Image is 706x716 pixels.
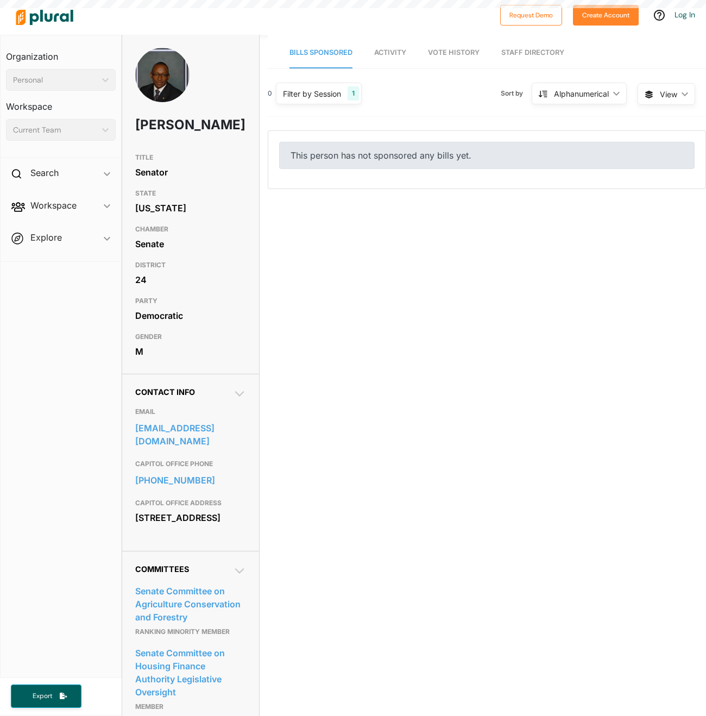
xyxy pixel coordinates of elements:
h3: PARTY [135,294,246,307]
span: Sort by [501,89,532,98]
h3: Workspace [6,91,116,115]
p: Ranking Minority Member [135,625,246,638]
h2: Search [30,167,59,179]
div: Filter by Session [283,88,341,99]
h3: GENDER [135,330,246,343]
button: Create Account [573,5,639,26]
img: Headshot of Bobby Singleton [135,48,190,123]
h3: EMAIL [135,405,246,418]
h3: CAPITOL OFFICE PHONE [135,457,246,470]
a: Activity [374,37,406,68]
span: Contact Info [135,387,195,397]
span: Bills Sponsored [289,48,352,56]
a: Senate Committee on Housing Finance Authority Legislative Oversight [135,645,246,700]
div: Senator [135,164,246,180]
div: This person has not sponsored any bills yet. [279,142,695,169]
span: Vote History [428,48,480,56]
a: Bills Sponsored [289,37,352,68]
h3: CAPITOL OFFICE ADDRESS [135,497,246,510]
div: Personal [13,74,98,86]
span: Committees [135,564,189,574]
a: Create Account [573,9,639,20]
span: Export [25,692,60,701]
div: 1 [348,86,359,101]
div: 0 [268,89,272,98]
h3: DISTRICT [135,259,246,272]
button: Request Demo [500,5,562,26]
div: 24 [135,272,246,288]
div: M [135,343,246,360]
span: View [660,89,677,100]
a: [PHONE_NUMBER] [135,472,246,488]
a: [EMAIL_ADDRESS][DOMAIN_NAME] [135,420,246,449]
div: [US_STATE] [135,200,246,216]
h3: TITLE [135,151,246,164]
h3: CHAMBER [135,223,246,236]
div: Current Team [13,124,98,136]
button: Export [11,684,81,708]
a: Log In [675,10,695,20]
p: Member [135,700,246,713]
h3: Organization [6,41,116,65]
div: [STREET_ADDRESS] [135,510,246,526]
a: Vote History [428,37,480,68]
h1: [PERSON_NAME] [135,109,201,141]
a: Request Demo [500,9,562,20]
a: Senate Committee on Agriculture Conservation and Forestry [135,583,246,625]
h3: STATE [135,187,246,200]
span: Activity [374,48,406,56]
div: Senate [135,236,246,252]
div: Alphanumerical [554,88,609,99]
a: Staff Directory [501,37,564,68]
div: Democratic [135,307,246,324]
